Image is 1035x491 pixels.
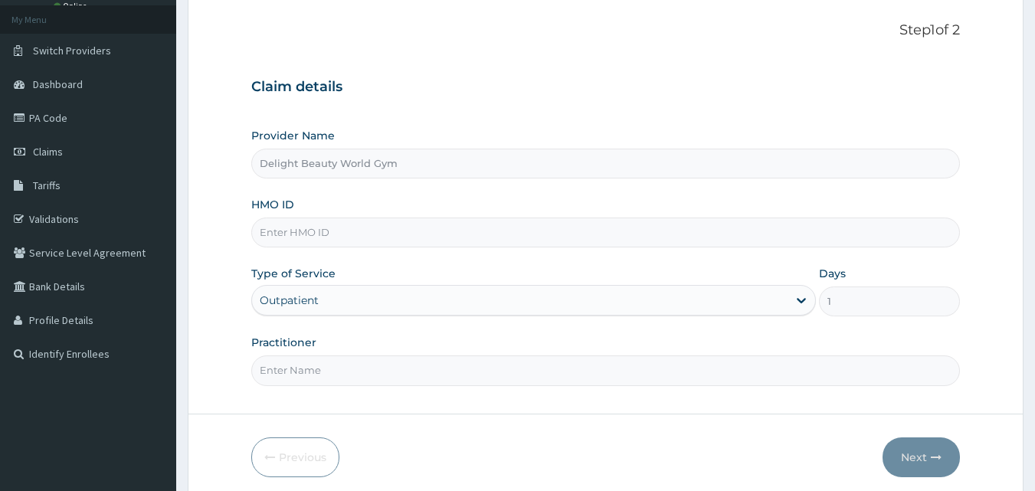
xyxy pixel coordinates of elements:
[251,335,316,350] label: Practitioner
[819,266,846,281] label: Days
[33,44,111,57] span: Switch Providers
[251,437,339,477] button: Previous
[251,79,961,96] h3: Claim details
[251,218,961,247] input: Enter HMO ID
[251,197,294,212] label: HMO ID
[251,355,961,385] input: Enter Name
[251,22,961,39] p: Step 1 of 2
[251,128,335,143] label: Provider Name
[33,178,61,192] span: Tariffs
[33,145,63,159] span: Claims
[251,266,336,281] label: Type of Service
[33,77,83,91] span: Dashboard
[54,1,90,11] a: Online
[883,437,960,477] button: Next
